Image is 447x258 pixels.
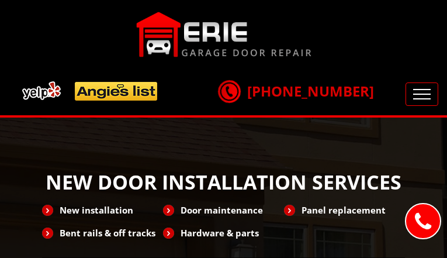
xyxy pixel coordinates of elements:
[163,200,284,220] li: Door maintenance
[42,223,163,243] li: Bent rails & off tracks
[136,12,311,57] img: Erie.png
[284,200,405,220] li: Panel replacement
[214,77,244,106] img: call.png
[18,77,162,105] img: add.png
[218,81,374,101] a: [PHONE_NUMBER]
[42,170,405,194] h1: NEW DOOR INSTALLATION SERVICES
[163,223,284,243] li: Hardware & parts
[406,82,438,106] button: Toggle navigation
[42,200,163,220] li: New installation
